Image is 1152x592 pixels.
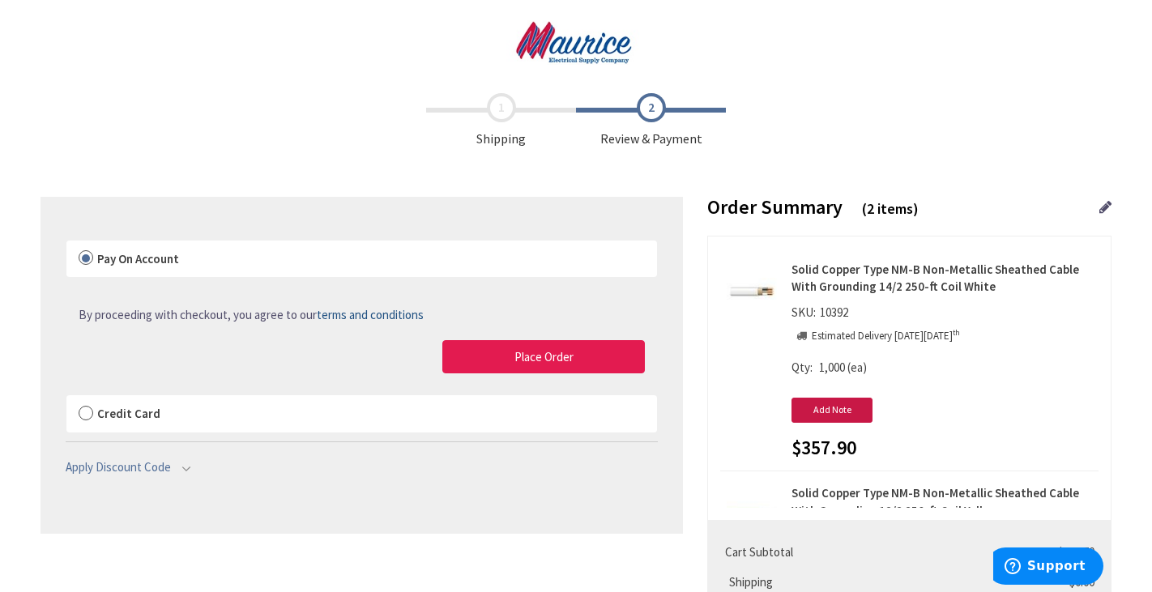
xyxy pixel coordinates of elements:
span: 10392 [816,305,852,320]
span: Order Summary [707,194,843,219]
iframe: Opens a widget where you can find more information [993,547,1103,588]
span: Qty [791,360,810,375]
span: terms and conditions [317,307,424,322]
p: Estimated Delivery [DATE][DATE] [812,329,960,344]
strong: Solid Copper Type NM-B Non-Metallic Sheathed Cable With Grounding 12/2 250-ft Coil Yellow [791,484,1099,519]
sup: th [953,327,960,338]
img: Solid Copper Type NM-B Non-Metallic Sheathed Cable With Grounding 14/2 250-ft Coil White [727,267,777,317]
span: Shipping [725,574,777,590]
span: Credit Card [97,406,160,421]
span: By proceeding with checkout, you agree to our [79,307,424,322]
span: (2 items) [862,199,919,218]
span: Pay On Account [97,251,179,266]
img: Maurice Electrical Supply Company [497,20,655,65]
span: Shipping [426,93,576,148]
span: (ea) [847,360,867,375]
th: Cart Subtotal [722,537,1035,567]
span: Review & Payment [576,93,726,148]
span: $885.70 [1058,544,1094,560]
strong: Solid Copper Type NM-B Non-Metallic Sheathed Cable With Grounding 14/2 250-ft Coil White [791,261,1099,296]
div: SKU: [791,304,852,326]
button: Place Order [442,340,645,374]
span: Apply Discount Code [66,459,171,475]
span: 1,000 [819,360,845,375]
img: Solid Copper Type NM-B Non-Metallic Sheathed Cable With Grounding 12/2 250-ft Coil Yellow [727,491,777,541]
span: $357.90 [791,437,856,458]
span: Place Order [514,349,574,364]
a: By proceeding with checkout, you agree to ourterms and conditions [79,306,424,323]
